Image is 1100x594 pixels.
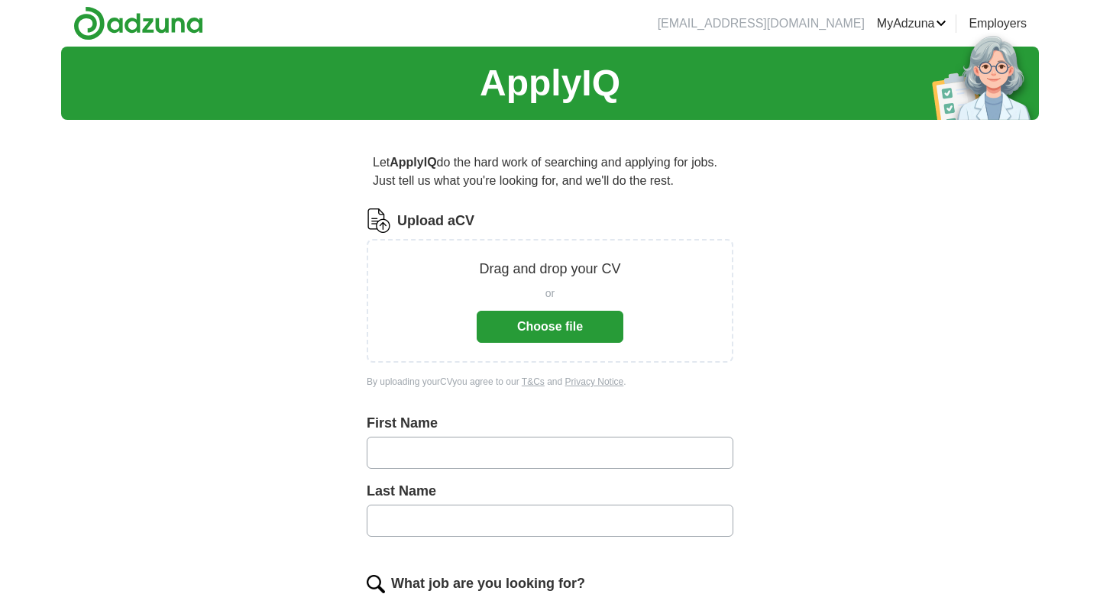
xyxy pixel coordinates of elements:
img: search.png [367,575,385,593]
a: T&Cs [522,376,545,387]
a: MyAdzuna [877,15,947,33]
p: Let do the hard work of searching and applying for jobs. Just tell us what you're looking for, an... [367,147,733,196]
a: Privacy Notice [565,376,624,387]
a: Employers [969,15,1027,33]
label: Last Name [367,481,733,502]
span: or [545,286,555,302]
div: By uploading your CV you agree to our and . [367,375,733,389]
li: [EMAIL_ADDRESS][DOMAIN_NAME] [658,15,865,33]
label: Upload a CV [397,211,474,231]
label: What job are you looking for? [391,573,585,594]
p: Drag and drop your CV [479,259,620,279]
button: Choose file [477,311,623,343]
h1: ApplyIQ [480,56,620,111]
label: First Name [367,413,733,434]
strong: ApplyIQ [390,156,436,169]
img: CV Icon [367,208,391,233]
img: Adzuna logo [73,6,203,40]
